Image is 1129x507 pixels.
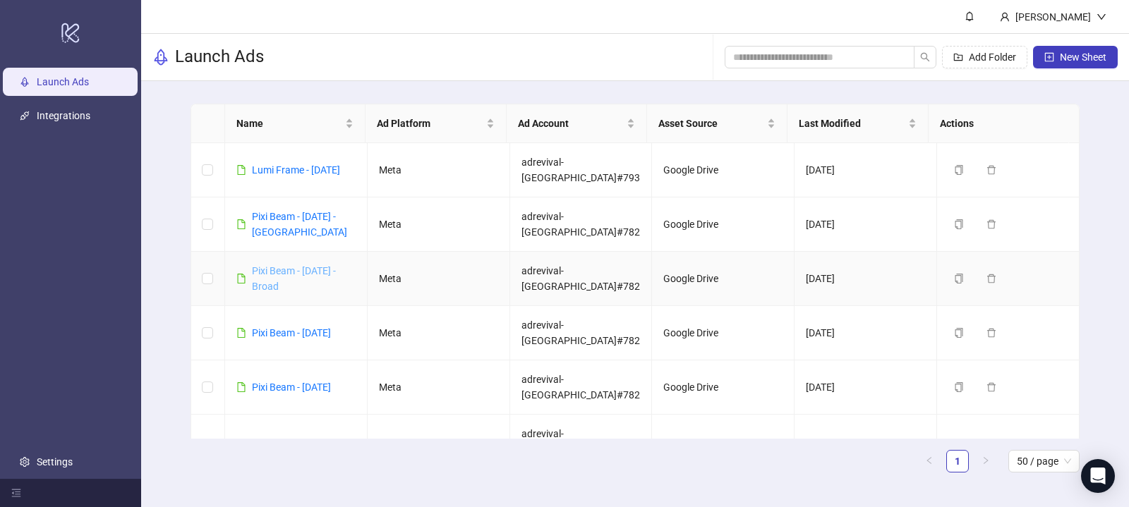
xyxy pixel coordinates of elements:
[954,328,964,338] span: copy
[918,450,941,472] li: Previous Page
[510,415,653,484] td: adrevival-[GEOGRAPHIC_DATA]#1912
[510,143,653,197] td: adrevival-[GEOGRAPHIC_DATA]#793
[1017,451,1071,472] span: 50 / page
[986,219,996,229] span: delete
[236,165,246,175] span: file
[652,143,795,197] td: Google Drive
[974,450,997,472] button: right
[795,415,937,484] td: [DATE]
[652,415,795,484] td: Google Drive
[368,197,510,252] td: Meta
[982,456,990,465] span: right
[920,52,930,62] span: search
[954,219,964,229] span: copy
[252,265,336,292] a: Pixi Beam - [DATE] - Broad
[225,104,366,143] th: Name
[236,219,246,229] span: file
[1008,450,1080,472] div: Page Size
[236,274,246,283] span: file
[974,450,997,472] li: Next Page
[510,360,653,415] td: adrevival-[GEOGRAPHIC_DATA]#782
[942,46,1027,68] button: Add Folder
[787,104,928,143] th: Last Modified
[795,360,937,415] td: [DATE]
[252,381,331,393] a: Pixi Beam - [DATE]
[954,274,964,283] span: copy
[1033,46,1118,68] button: New Sheet
[965,11,974,21] span: bell
[175,46,264,68] h3: Launch Ads
[647,104,787,143] th: Asset Source
[947,451,968,472] a: 1
[954,382,964,392] span: copy
[652,252,795,306] td: Google Drive
[236,116,342,131] span: Name
[37,456,73,468] a: Settings
[658,116,764,131] span: Asset Source
[946,450,969,472] li: 1
[954,165,964,175] span: copy
[368,252,510,306] td: Meta
[518,116,624,131] span: Ad Account
[368,143,510,197] td: Meta
[252,327,331,338] a: Pixi Beam - [DATE]
[1097,12,1106,22] span: down
[969,51,1016,63] span: Add Folder
[510,306,653,360] td: adrevival-[GEOGRAPHIC_DATA]#782
[986,165,996,175] span: delete
[507,104,647,143] th: Ad Account
[510,252,653,306] td: adrevival-[GEOGRAPHIC_DATA]#782
[795,143,937,197] td: [DATE]
[799,116,905,131] span: Last Modified
[795,306,937,360] td: [DATE]
[11,488,21,498] span: menu-fold
[795,197,937,252] td: [DATE]
[252,211,347,238] a: Pixi Beam - [DATE] - [GEOGRAPHIC_DATA]
[236,382,246,392] span: file
[986,328,996,338] span: delete
[652,360,795,415] td: Google Drive
[37,76,89,87] a: Launch Ads
[368,415,510,484] td: Meta
[1010,9,1097,25] div: [PERSON_NAME]
[1044,52,1054,62] span: plus-square
[252,164,340,176] a: Lumi Frame - [DATE]
[918,450,941,472] button: left
[1081,459,1115,493] div: Open Intercom Messenger
[510,197,653,252] td: adrevival-[GEOGRAPHIC_DATA]#782
[368,306,510,360] td: Meta
[1060,51,1106,63] span: New Sheet
[377,116,483,131] span: Ad Platform
[986,382,996,392] span: delete
[795,252,937,306] td: [DATE]
[953,52,963,62] span: folder-add
[925,456,934,465] span: left
[1000,12,1010,22] span: user
[986,274,996,283] span: delete
[652,197,795,252] td: Google Drive
[37,110,90,121] a: Integrations
[236,328,246,338] span: file
[368,360,510,415] td: Meta
[929,104,1069,143] th: Actions
[366,104,506,143] th: Ad Platform
[152,49,169,66] span: rocket
[652,306,795,360] td: Google Drive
